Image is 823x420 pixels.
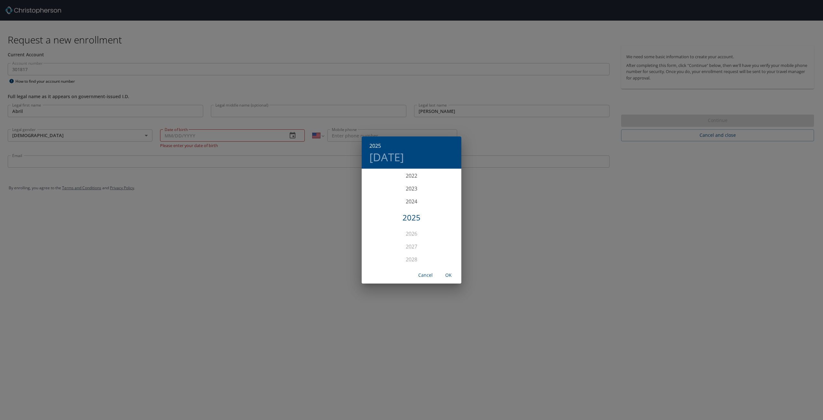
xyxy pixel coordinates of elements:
[441,271,456,279] span: OK
[438,269,459,281] button: OK
[362,169,461,182] div: 2022
[362,211,461,224] div: 2025
[362,195,461,208] div: 2024
[369,141,381,150] button: 2025
[362,182,461,195] div: 2023
[418,271,433,279] span: Cancel
[415,269,436,281] button: Cancel
[369,150,404,164] button: [DATE]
